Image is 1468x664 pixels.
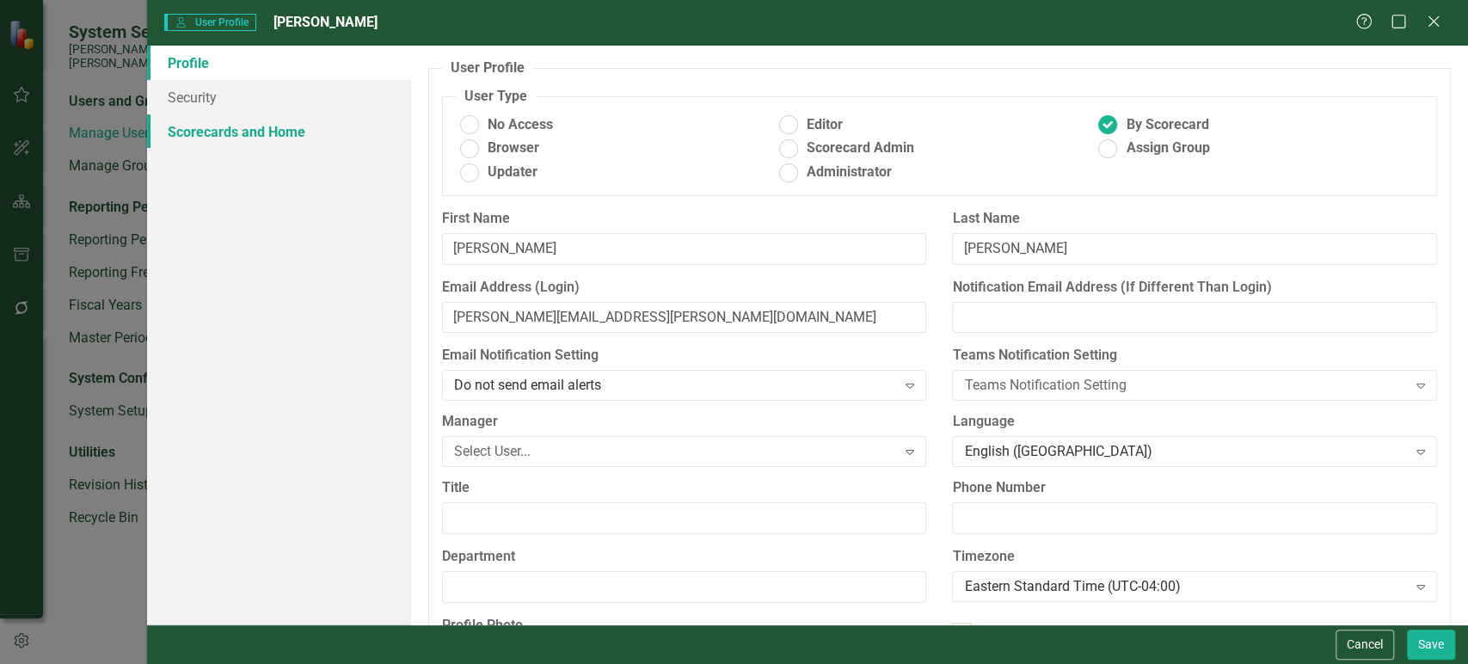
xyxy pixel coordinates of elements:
div: Do not send email alerts [454,376,896,396]
span: Administrator [807,163,892,182]
span: [PERSON_NAME] [273,14,378,30]
legend: User Profile [442,58,533,78]
span: Assign Group [1126,138,1209,158]
div: Teams Notification Setting [964,376,1406,396]
label: Language [952,412,1437,432]
span: Browser [488,138,539,158]
div: English ([GEOGRAPHIC_DATA]) [964,442,1406,462]
span: No Access [488,115,553,135]
button: Save [1407,630,1455,660]
label: Department [442,547,927,567]
label: Email Notification Setting [442,346,927,366]
a: Security [147,80,411,114]
span: Editor [807,115,843,135]
a: Scorecards and Home [147,114,411,149]
label: Last Name [952,209,1437,229]
label: First Name [442,209,927,229]
div: Eastern Standard Time (UTC-04:00) [964,576,1406,596]
div: Select User... [454,442,896,462]
label: Manager [442,412,927,432]
span: By Scorecard [1126,115,1208,135]
label: Email Address (Login) [442,278,927,298]
span: Updater [488,163,537,182]
label: Notification Email Address (If Different Than Login) [952,278,1437,298]
a: Profile [147,46,411,80]
span: Scorecard Admin [807,138,914,158]
label: Phone Number [952,478,1437,498]
label: Title [442,478,927,498]
button: Cancel [1336,630,1394,660]
label: Profile Photo [442,616,927,636]
label: Teams Notification Setting [952,346,1437,366]
legend: User Type [456,87,536,107]
span: User Profile [164,14,256,31]
label: Timezone [952,547,1437,567]
div: Send Welcome Email [981,623,1112,642]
